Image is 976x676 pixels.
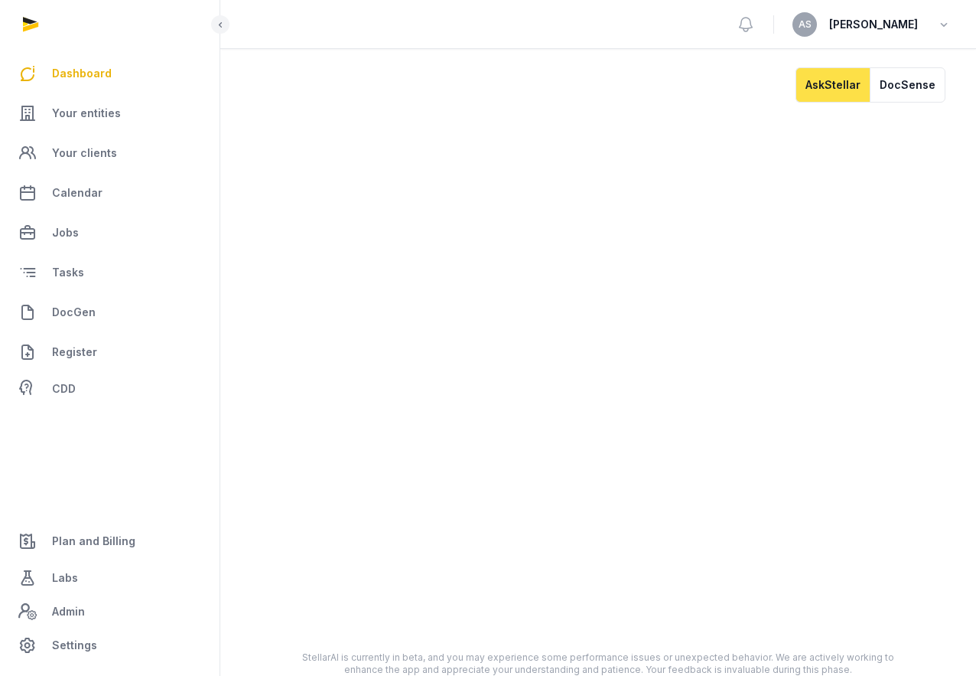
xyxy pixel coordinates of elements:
[870,67,945,103] button: DocSense
[12,294,207,331] a: DocGen
[795,67,870,103] button: AskStellar
[799,20,812,29] span: AS
[52,569,78,587] span: Labs
[52,64,112,83] span: Dashboard
[12,214,207,251] a: Jobs
[52,343,97,361] span: Register
[296,652,900,676] div: StellarAI is currently in beta, and you may experience some performance issues or unexpected beha...
[52,144,117,162] span: Your clients
[12,627,207,664] a: Settings
[12,55,207,92] a: Dashboard
[52,303,96,322] span: DocGen
[12,523,207,560] a: Plan and Billing
[52,603,85,621] span: Admin
[12,560,207,596] a: Labs
[12,254,207,291] a: Tasks
[792,12,817,37] button: AS
[12,596,207,627] a: Admin
[12,374,207,404] a: CDD
[12,135,207,171] a: Your clients
[52,380,76,398] span: CDD
[52,224,79,242] span: Jobs
[829,15,918,34] span: [PERSON_NAME]
[12,334,207,371] a: Register
[52,104,121,122] span: Your entities
[52,532,135,550] span: Plan and Billing
[12,175,207,211] a: Calendar
[52,263,84,282] span: Tasks
[12,95,207,132] a: Your entities
[52,636,97,655] span: Settings
[52,184,102,202] span: Calendar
